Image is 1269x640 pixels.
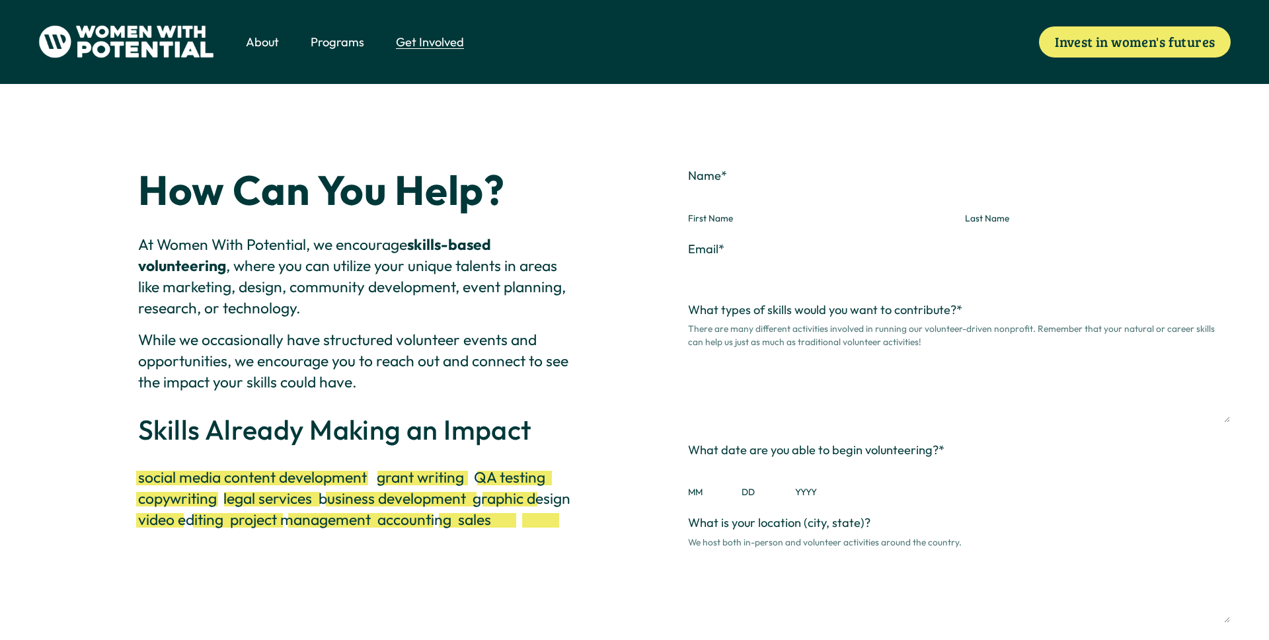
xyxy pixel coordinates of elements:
span: social media content development [138,467,367,487]
input: DD [742,462,784,483]
p: At Women With Potential, we encourage , where you can utilize your unique talents in areas like m... [138,234,581,319]
span: graphic design [473,489,570,508]
input: Last Name [965,188,1231,210]
legend: What date are you able to begin volunteering? [688,442,944,459]
img: Women With Potential [38,25,215,58]
a: folder dropdown [311,32,364,52]
span: QA testing [474,467,545,487]
input: YYYY [795,462,853,483]
div: There are many different activities involved in running our volunteer-driven nonprofit. Remember ... [688,319,1231,353]
input: First Name [688,188,954,210]
p: While we occasionally have structured volunteer events and opportunities, we encourage you to rea... [138,329,581,393]
span: MM [688,486,730,499]
span: sales [458,510,491,529]
div: We host both in-person and volunteer activities around the country. [688,532,1231,553]
span: Programs [311,34,364,51]
a: Invest in women's futures [1039,26,1231,58]
span: grant writing [377,467,464,487]
span: business development [319,489,466,508]
label: Email [688,241,1231,258]
label: What is your location (city, state)? [688,514,1231,532]
span: About [246,34,279,51]
input: MM [688,462,730,483]
strong: How Can You Help? [138,164,505,216]
span: Last Name [965,212,1231,225]
a: folder dropdown [396,32,464,52]
legend: Name [688,167,727,184]
span: copywriting [138,489,217,508]
h3: Skills Already Making an Impact [138,415,581,446]
a: folder dropdown [246,32,279,52]
span: YYYY [795,486,853,499]
span: DD [742,486,784,499]
span: video editing [138,510,223,529]
span: accounting [377,510,451,529]
label: What types of skills would you want to contribute? [688,301,1231,319]
span: First Name [688,212,954,225]
span: Get Involved [396,34,464,51]
span: project management [230,510,371,529]
span: legal services [223,489,312,508]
